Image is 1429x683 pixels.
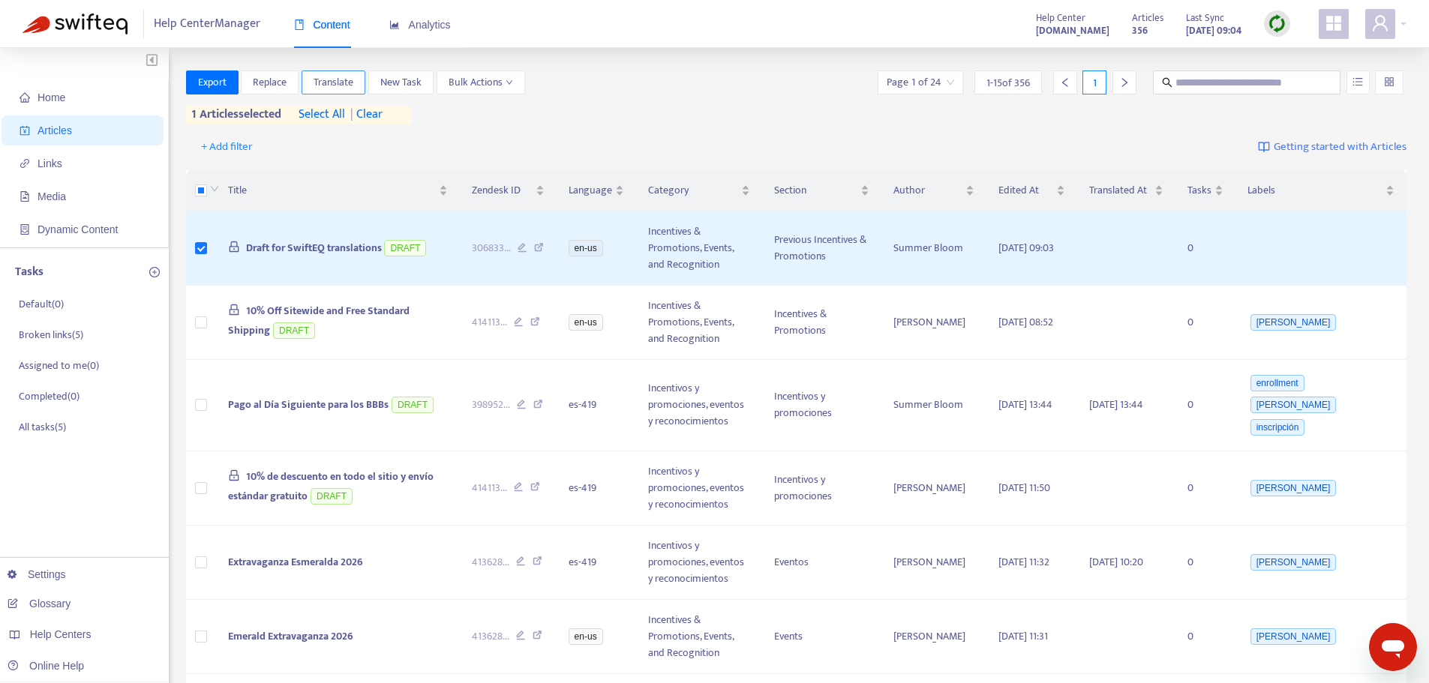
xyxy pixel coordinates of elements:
[472,554,509,571] span: 413628 ...
[1175,211,1235,286] td: 0
[1036,22,1109,39] a: [DOMAIN_NAME]
[19,358,99,373] p: Assigned to me ( 0 )
[881,211,986,286] td: Summer Bloom
[294,19,305,30] span: book
[38,190,66,202] span: Media
[186,70,239,94] button: Export
[881,286,986,360] td: [PERSON_NAME]
[762,286,881,360] td: Incentives & Promotions
[1082,70,1106,94] div: 1
[998,313,1053,331] span: [DATE] 08:52
[20,191,30,202] span: file-image
[774,182,857,199] span: Section
[1186,22,1241,39] strong: [DATE] 09:04
[449,74,513,91] span: Bulk Actions
[228,182,436,199] span: Title
[998,396,1052,413] span: [DATE] 13:44
[569,314,603,331] span: en-us
[20,125,30,136] span: account-book
[228,302,410,339] span: 10% Off Sitewide and Free Standard Shipping
[15,263,44,281] p: Tasks
[201,138,253,156] span: + Add filter
[19,327,83,343] p: Broken links ( 5 )
[228,304,240,316] span: lock
[881,526,986,600] td: [PERSON_NAME]
[472,480,507,496] span: 414113 ...
[299,106,345,124] span: select all
[8,660,84,672] a: Online Help
[350,104,353,124] span: |
[1187,182,1211,199] span: Tasks
[1175,526,1235,600] td: 0
[253,74,287,91] span: Replace
[1036,22,1109,39] strong: [DOMAIN_NAME]
[1346,70,1370,94] button: unordered-list
[1162,77,1172,88] span: search
[986,75,1030,91] span: 1 - 15 of 356
[762,360,881,451] td: Incentivos y promociones
[228,468,434,505] span: 10% de descuento en todo el sitio y envío estándar gratuito
[472,182,533,199] span: Zendesk ID
[1089,182,1151,199] span: Translated At
[38,124,72,136] span: Articles
[881,170,986,211] th: Author
[1089,553,1143,571] span: [DATE] 10:20
[472,397,510,413] span: 398952 ...
[557,170,636,211] th: Language
[380,74,422,91] span: New Task
[557,526,636,600] td: es-419
[1036,10,1085,26] span: Help Center
[302,70,365,94] button: Translate
[38,223,118,235] span: Dynamic Content
[1274,139,1406,156] span: Getting started with Articles
[998,239,1054,256] span: [DATE] 09:03
[569,182,612,199] span: Language
[190,135,264,159] button: + Add filter
[38,157,62,169] span: Links
[1175,286,1235,360] td: 0
[648,182,738,199] span: Category
[569,240,603,256] span: en-us
[636,211,762,286] td: Incentives & Promotions, Events, and Recognition
[8,568,66,580] a: Settings
[389,19,400,30] span: area-chart
[228,553,363,571] span: Extravaganza Esmeralda 2026
[893,182,962,199] span: Author
[20,92,30,103] span: home
[1077,170,1175,211] th: Translated At
[636,451,762,526] td: Incentivos y promociones, eventos y reconocimientos
[460,170,557,211] th: Zendesk ID
[557,451,636,526] td: es-419
[389,19,451,31] span: Analytics
[998,628,1048,645] span: [DATE] 11:31
[472,628,509,645] span: 413628 ...
[19,296,64,312] p: Default ( 0 )
[1250,480,1337,496] span: [PERSON_NAME]
[762,211,881,286] td: Previous Incentives & Promotions
[1235,170,1406,211] th: Labels
[1369,623,1417,671] iframe: Button to launch messaging window
[1119,77,1130,88] span: right
[762,451,881,526] td: Incentivos y promociones
[1250,397,1337,413] span: [PERSON_NAME]
[294,19,350,31] span: Content
[1132,10,1163,26] span: Articles
[19,388,80,404] p: Completed ( 0 )
[762,526,881,600] td: Eventos
[636,600,762,674] td: Incentives & Promotions, Events, and Recognition
[998,182,1053,199] span: Edited At
[472,240,511,256] span: 306833 ...
[216,170,460,211] th: Title
[30,628,92,640] span: Help Centers
[210,184,219,193] span: down
[1247,182,1382,199] span: Labels
[636,360,762,451] td: Incentivos y promociones, eventos y reconocimientos
[228,241,240,253] span: lock
[1175,360,1235,451] td: 0
[1258,141,1270,153] img: image-link
[881,360,986,451] td: Summer Bloom
[1258,135,1406,159] a: Getting started with Articles
[1250,419,1305,436] span: inscripción
[1175,170,1235,211] th: Tasks
[228,396,389,413] span: Pago al Día Siguiente para los BBBs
